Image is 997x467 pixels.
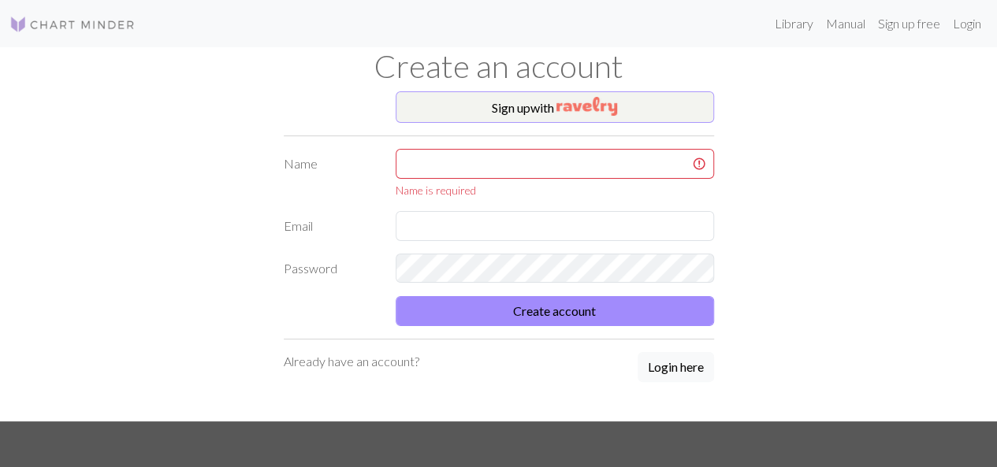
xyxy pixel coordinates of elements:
[274,149,387,198] label: Name
[820,8,872,39] a: Manual
[274,254,387,284] label: Password
[768,8,820,39] a: Library
[274,211,387,241] label: Email
[396,91,714,123] button: Sign upwith
[396,296,714,326] button: Create account
[9,15,136,34] img: Logo
[638,352,714,382] button: Login here
[50,47,948,85] h1: Create an account
[284,352,419,371] p: Already have an account?
[872,8,947,39] a: Sign up free
[638,352,714,384] a: Login here
[556,97,617,116] img: Ravelry
[396,182,714,198] div: Name is required
[947,8,988,39] a: Login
